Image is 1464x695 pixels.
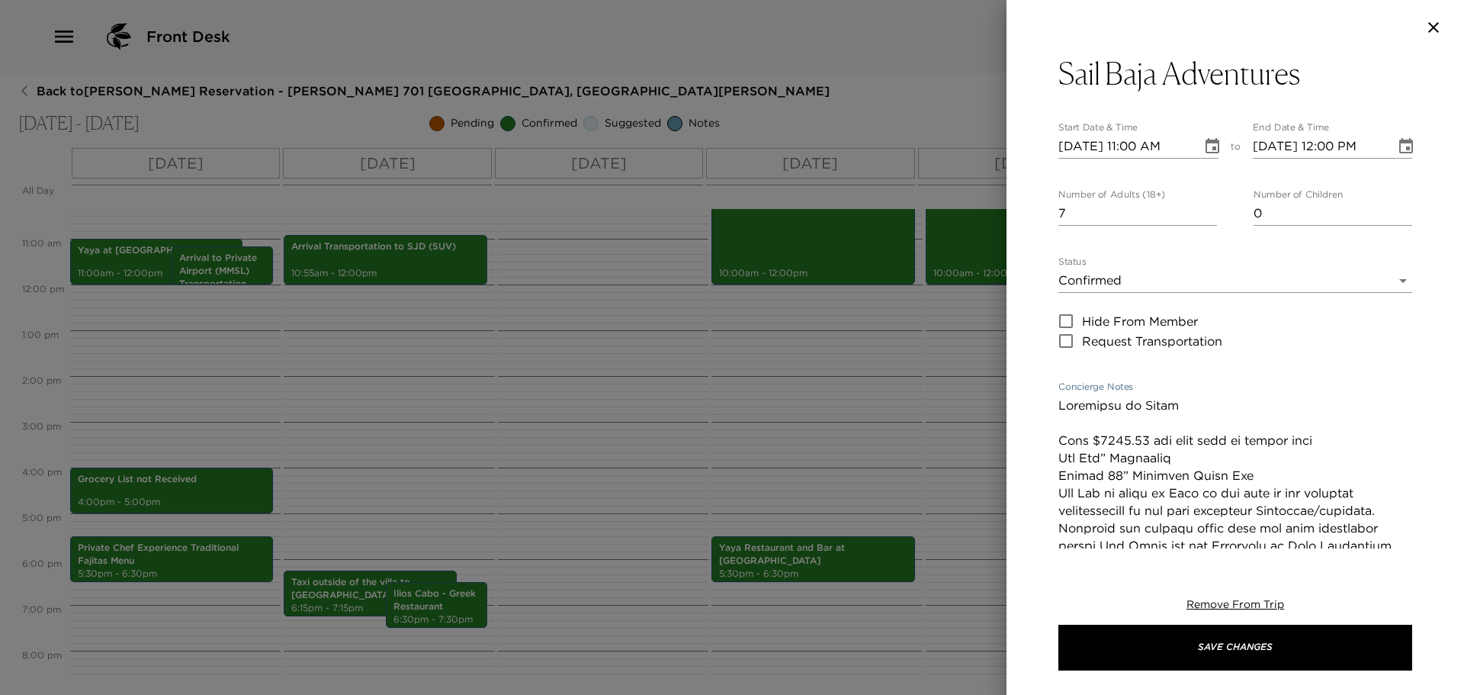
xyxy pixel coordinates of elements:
input: MM/DD/YYYY hh:mm aa [1253,134,1385,159]
span: Remove From Trip [1186,597,1284,611]
label: Start Date & Time [1058,121,1138,134]
label: Number of Children [1254,188,1343,201]
span: Hide From Member [1082,312,1198,330]
label: Concierge Notes [1058,381,1133,394]
label: Status [1058,256,1087,269]
button: Sail Baja Adventures [1058,55,1412,92]
span: Request Transportation [1082,332,1222,350]
div: Confirmed [1058,269,1412,293]
h3: Sail Baja Adventures [1058,55,1300,92]
button: Choose date, selected date is Oct 21, 2025 [1197,131,1228,162]
button: Choose date, selected date is Oct 21, 2025 [1391,131,1421,162]
label: Number of Adults (18+) [1058,188,1165,201]
button: Save Changes [1058,625,1412,671]
input: MM/DD/YYYY hh:mm aa [1058,134,1191,159]
label: End Date & Time [1253,121,1329,134]
span: to [1231,140,1241,159]
button: Remove From Trip [1186,597,1284,613]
